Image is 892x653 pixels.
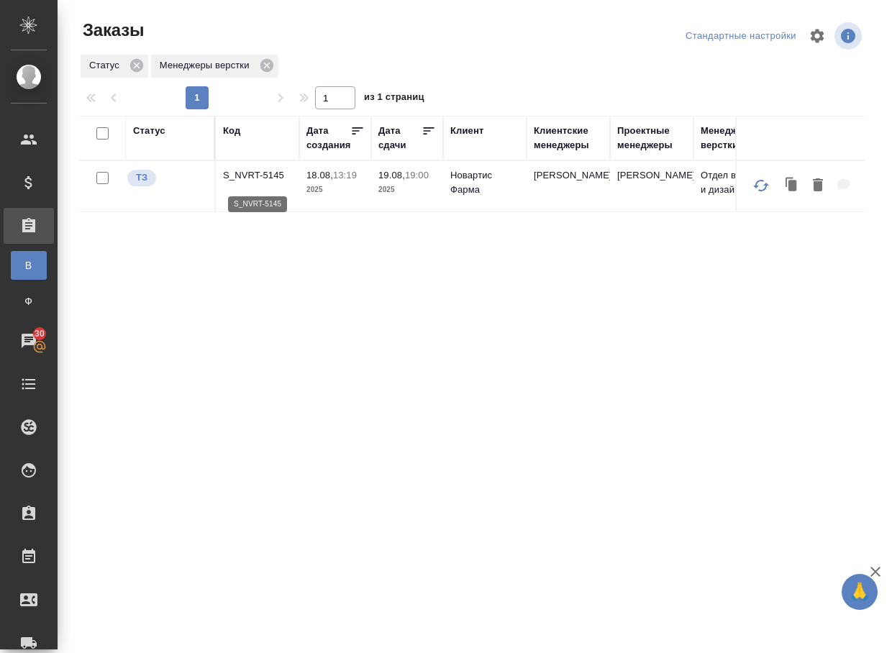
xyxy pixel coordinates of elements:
p: 19.08, [378,170,405,181]
span: Посмотреть информацию [834,22,865,50]
span: 🙏 [847,577,872,607]
div: Менеджеры верстки [151,55,278,78]
span: Настроить таблицу [800,19,834,53]
div: Статус [81,55,148,78]
a: В [11,251,47,280]
div: split button [682,25,800,47]
a: 30 [4,323,54,359]
p: ТЗ [136,170,147,185]
div: Код [223,124,240,138]
span: В [18,258,40,273]
div: Клиент [450,124,483,138]
div: Дата сдачи [378,124,422,152]
p: 2025 [378,183,436,197]
div: Менеджеры верстки [701,124,770,152]
div: Клиентские менеджеры [534,124,603,152]
button: Обновить [744,168,778,203]
p: 2025 [306,183,364,197]
div: Статус [133,124,165,138]
div: Дата создания [306,124,350,152]
div: Проектные менеджеры [617,124,686,152]
button: Удалить [806,171,830,201]
td: [PERSON_NAME] [610,161,693,211]
p: 19:00 [405,170,429,181]
p: Статус [89,58,124,73]
p: S_NVRT-5145 [223,168,292,183]
p: 18.08, [306,170,333,181]
button: 🙏 [842,574,878,610]
a: Ф [11,287,47,316]
p: Новартис Фарма [450,168,519,197]
p: Отдел верстки и дизайна [701,168,770,197]
span: 30 [26,326,53,341]
div: Выставляет КМ при отправке заказа на расчет верстке (для тикета) или для уточнения сроков на прои... [126,168,207,188]
span: Заказы [79,19,144,42]
span: Ф [18,294,40,309]
td: [PERSON_NAME] [527,161,610,211]
button: Клонировать [778,171,806,201]
span: из 1 страниц [364,88,424,109]
p: Менеджеры верстки [160,58,255,73]
p: 13:19 [333,170,357,181]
